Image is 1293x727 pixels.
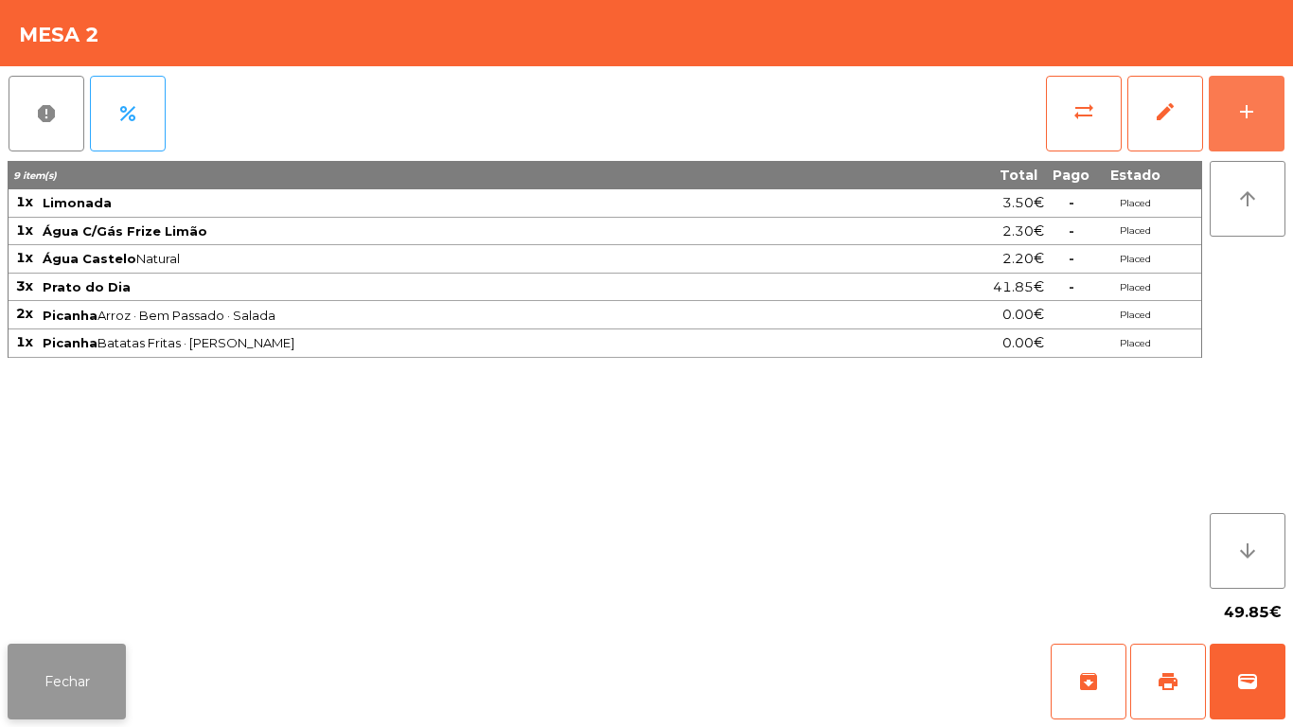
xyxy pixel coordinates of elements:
button: sync_alt [1046,76,1122,151]
td: Placed [1097,245,1173,274]
td: Placed [1097,274,1173,302]
button: wallet [1210,644,1285,719]
button: arrow_upward [1210,161,1285,237]
span: Natural [43,251,871,266]
span: report [35,102,58,125]
button: Fechar [8,644,126,719]
span: 3.50€ [1002,190,1044,216]
td: Placed [1097,301,1173,329]
span: 9 item(s) [13,169,57,182]
span: 2.20€ [1002,246,1044,272]
span: - [1069,250,1074,267]
span: 0.00€ [1002,302,1044,328]
th: Pago [1045,161,1097,189]
span: sync_alt [1072,100,1095,123]
span: print [1157,670,1179,693]
span: percent [116,102,139,125]
span: 41.85€ [993,275,1044,300]
span: 0.00€ [1002,330,1044,356]
button: percent [90,76,166,151]
span: Água Castelo [43,251,136,266]
button: archive [1051,644,1126,719]
button: arrow_downward [1210,513,1285,589]
span: 1x [16,249,33,266]
span: - [1069,222,1074,239]
button: report [9,76,84,151]
h4: Mesa 2 [19,21,99,49]
span: Arroz · Bem Passado · Salada [43,308,871,323]
td: Placed [1097,189,1173,218]
span: 3x [16,277,33,294]
span: - [1069,194,1074,211]
span: wallet [1236,670,1259,693]
span: 49.85€ [1224,598,1282,627]
span: edit [1154,100,1177,123]
span: Limonada [43,195,112,210]
span: Picanha [43,335,97,350]
button: add [1209,76,1284,151]
span: Prato do Dia [43,279,131,294]
span: 1x [16,333,33,350]
button: print [1130,644,1206,719]
span: 1x [16,193,33,210]
i: arrow_upward [1236,187,1259,210]
span: 2.30€ [1002,219,1044,244]
i: arrow_downward [1236,540,1259,562]
span: 1x [16,222,33,239]
span: Picanha [43,308,97,323]
span: Água C/Gás Frize Limão [43,223,207,239]
span: - [1069,278,1074,295]
th: Estado [1097,161,1173,189]
th: Total [873,161,1045,189]
td: Placed [1097,218,1173,246]
span: 2x [16,305,33,322]
span: Batatas Fritas · [PERSON_NAME] [43,335,871,350]
span: archive [1077,670,1100,693]
td: Placed [1097,329,1173,358]
div: add [1235,100,1258,123]
button: edit [1127,76,1203,151]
